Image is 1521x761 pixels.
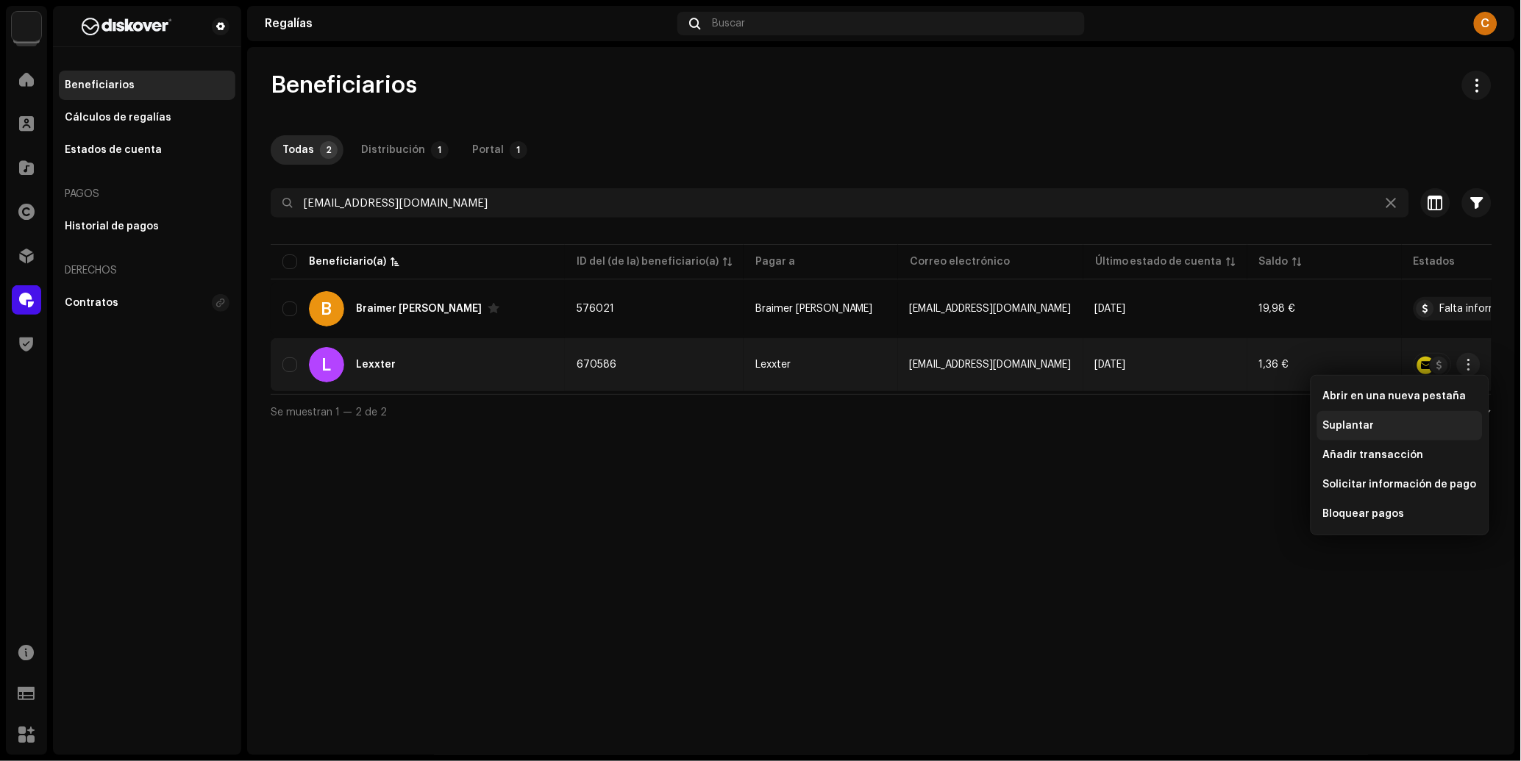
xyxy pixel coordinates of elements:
[309,347,344,382] div: L
[12,12,41,41] img: 297a105e-aa6c-4183-9ff4-27133c00f2e2
[65,221,159,232] div: Historial de pagos
[65,79,135,91] div: Beneficiarios
[1474,12,1497,35] div: C
[1259,254,1289,269] div: Saldo
[59,135,235,165] re-m-nav-item: Estados de cuenta
[712,18,745,29] span: Buscar
[282,135,314,165] div: Todas
[59,288,235,318] re-m-nav-item: Contratos
[309,254,386,269] div: Beneficiario(a)
[1259,360,1289,370] span: 1,36 €
[65,18,188,35] img: b627a117-4a24-417a-95e9-2d0c90689367
[910,304,1072,314] span: bookingrremi@gmail.com
[65,144,162,156] div: Estados de cuenta
[59,103,235,132] re-m-nav-item: Cálculos de regalías
[271,188,1409,218] input: Buscar
[1323,508,1405,520] span: Bloquear pagos
[65,297,118,309] div: Contratos
[1323,390,1467,402] span: Abrir en una nueva pestaña
[472,135,504,165] div: Portal
[510,141,527,159] p-badge: 1
[59,212,235,241] re-m-nav-item: Historial de pagos
[1095,304,1126,314] span: sept 2025
[271,407,387,418] span: Se muestran 1 — 2 de 2
[59,71,235,100] re-m-nav-item: Beneficiarios
[59,176,235,212] re-a-nav-header: Pagos
[910,360,1072,370] span: iamlexxter@gmail.com
[1323,479,1477,490] span: Solicitar información de pago
[309,291,344,326] div: B
[1323,449,1424,461] span: Añadir transacción
[65,112,171,124] div: Cálculos de regalías
[356,304,482,314] div: Braimer Jesus Figueroa Gonzalez
[577,254,719,269] div: ID del (de la) beneficiario(a)
[1259,304,1296,314] span: 19,98 €
[320,141,338,159] p-badge: 2
[577,360,616,370] span: 670586
[577,304,614,314] span: 576021
[431,141,449,159] p-badge: 1
[361,135,425,165] div: Distribución
[356,360,396,370] div: Lexxter
[59,253,235,288] re-a-nav-header: Derechos
[755,304,873,314] span: Braimer Jesus Figueroa Gonzalez
[755,360,791,370] span: Lexxter
[271,71,417,100] span: Beneficiarios
[1323,420,1375,432] span: Suplantar
[1095,360,1126,370] span: sept 2025
[265,18,672,29] div: Regalías
[1095,254,1222,269] div: Último estado de cuenta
